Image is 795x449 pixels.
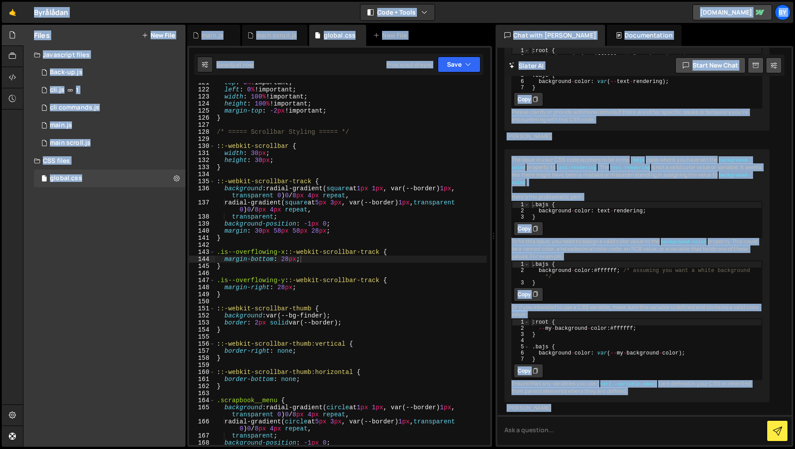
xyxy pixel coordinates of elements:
[675,57,746,73] button: Start new chat
[514,364,543,378] button: Copy
[512,280,530,286] div: 3
[514,222,543,236] button: Copy
[189,326,215,333] div: 154
[34,81,185,99] div: 10338/23371.js
[189,270,215,277] div: 146
[189,114,215,121] div: 126
[189,404,215,418] div: 165
[189,157,215,164] div: 132
[189,227,215,234] div: 140
[514,287,543,302] button: Copy
[50,86,64,94] div: cli.js
[189,178,215,185] div: 135
[189,86,215,93] div: 122
[189,128,215,136] div: 128
[189,263,215,270] div: 145
[189,383,215,390] div: 162
[216,61,253,68] div: Saved
[189,249,215,256] div: 143
[512,332,530,338] div: 3
[512,48,530,54] div: 1
[609,165,651,171] code: text-rendering
[512,325,530,332] div: 2
[512,208,530,214] div: 2
[512,85,530,91] div: 7
[189,164,215,171] div: 133
[189,333,215,340] div: 155
[512,202,530,208] div: 1
[142,32,175,39] button: New File
[50,174,82,182] div: global.css
[189,199,215,213] div: 137
[189,418,215,432] div: 166
[189,312,215,319] div: 152
[693,4,772,20] a: [DOMAIN_NAME]
[189,121,215,128] div: 127
[512,268,530,280] div: 2
[360,4,435,20] button: Code + Tools
[660,239,707,245] code: background-color
[50,121,72,129] div: main.js
[189,107,215,114] div: 125
[512,319,530,325] div: 1
[34,170,185,187] div: 10338/24192.css
[34,117,185,134] div: 10338/23933.js
[189,93,215,100] div: 123
[189,185,215,199] div: 136
[50,68,83,76] div: Back-up.js
[189,284,215,291] div: 148
[23,152,185,170] div: CSS files
[2,2,23,23] a: 🤙
[775,4,791,20] a: By
[556,165,597,171] code: text-rendering
[189,439,215,446] div: 168
[512,79,530,85] div: 6
[512,261,530,268] div: 1
[509,61,544,70] h2: Slater AI
[504,149,769,402] div: The issue in your CSS code appears to be in the class where you have set the property to . The is...
[607,25,681,46] div: Documentation
[386,61,432,68] div: Prod is out of sync
[189,100,215,107] div: 124
[23,46,185,64] div: Javascript files
[34,99,185,117] div: 10338/24355.js
[50,104,99,112] div: cli commands.js
[76,87,79,94] span: 1
[630,157,646,163] code: .bajs
[189,347,215,355] div: 157
[34,30,50,40] h2: Files
[34,7,68,18] div: Byrålådan
[189,319,215,326] div: 153
[324,31,356,40] div: global.css
[189,234,215,241] div: 141
[34,134,185,152] div: 10338/24973.js
[189,362,215,369] div: 159
[189,291,215,298] div: 149
[514,92,543,106] button: Copy
[189,340,215,347] div: 156
[189,171,215,178] div: 134
[189,390,215,397] div: 163
[189,355,215,362] div: 158
[189,241,215,249] div: 142
[189,136,215,143] div: 129
[512,214,530,220] div: 3
[512,344,530,350] div: 5
[232,61,253,68] div: just now
[507,404,767,412] div: [PERSON_NAME]
[496,25,605,46] div: Chat with [PERSON_NAME]
[189,143,215,150] div: 130
[511,172,750,186] code: background-color
[256,31,297,40] div: main scroll.js
[512,338,530,344] div: 4
[189,369,215,376] div: 160
[34,64,185,81] div: 10338/35579.js
[373,31,410,40] div: New File
[201,31,223,40] div: main.js
[189,277,215,284] div: 147
[599,381,658,387] code: var(--variable-name)
[189,150,215,157] div: 131
[189,376,215,383] div: 161
[189,305,215,312] div: 151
